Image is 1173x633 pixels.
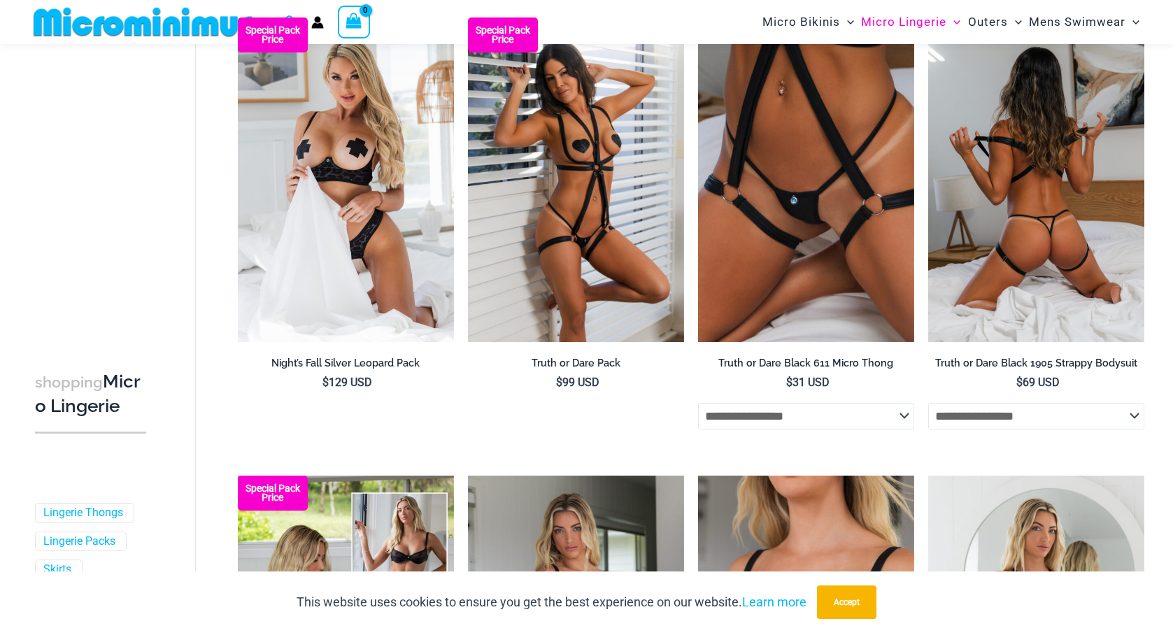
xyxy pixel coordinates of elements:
p: This website uses cookies to ensure you get the best experience on our website. [297,592,806,613]
nav: Site Navigation [757,2,1145,42]
b: Special Pack Price [238,484,308,502]
a: Truth or Dare Pack [468,357,684,375]
span: Outers [968,4,1008,40]
a: Account icon link [311,16,324,29]
iframe: TrustedSite Certified [35,47,161,327]
a: Truth or Dare Black 1905 Bodysuit 611 Micro 07 Truth or Dare Black 1905 Bodysuit 611 Micro 06Trut... [468,17,684,342]
a: Truth or Dare Black 1905 Bodysuit 611 Micro 07Truth or Dare Black 1905 Bodysuit 611 Micro 05Truth... [928,17,1144,342]
a: Truth or Dare Black 1905 Strappy Bodysuit [928,357,1144,375]
span: Menu Toggle [840,4,854,40]
bdi: 129 USD [322,376,372,389]
a: Micro LingerieMenu ToggleMenu Toggle [858,4,964,40]
h2: Truth or Dare Pack [468,357,684,370]
span: $ [786,376,792,389]
span: Micro Lingerie [861,4,946,40]
b: Special Pack Price [238,26,308,44]
span: $ [556,376,562,389]
h2: Truth or Dare Black 1905 Strappy Bodysuit [928,357,1144,370]
bdi: 31 USD [786,376,830,389]
img: Truth or Dare Black 1905 Bodysuit 611 Micro 07 [468,17,684,342]
a: Truth or Dare Black Micro 02Truth or Dare Black 1905 Bodysuit 611 Micro 12Truth or Dare Black 190... [698,17,914,342]
span: Micro Bikinis [762,4,840,40]
a: Night’s Fall Silver Leopard Pack [238,357,454,375]
a: Lingerie Packs [43,534,115,549]
a: Search icon link [285,13,297,31]
a: Mens SwimwearMenu ToggleMenu Toggle [1025,4,1143,40]
a: Truth or Dare Black 611 Micro Thong [698,357,914,375]
img: Truth or Dare Black 1905 Bodysuit 611 Micro 05 [928,17,1144,342]
span: $ [322,376,329,389]
h2: Night’s Fall Silver Leopard Pack [238,357,454,370]
span: Menu Toggle [1008,4,1022,40]
a: Skirts [43,563,71,578]
img: MM SHOP LOGO FLAT [28,6,258,38]
b: Special Pack Price [468,26,538,44]
a: View Shopping Cart, empty [338,6,370,38]
bdi: 99 USD [556,376,599,389]
span: Mens Swimwear [1029,4,1125,40]
span: Menu Toggle [1125,4,1139,40]
button: Accept [817,585,876,619]
img: Truth or Dare Black Micro 02 [698,17,914,342]
h2: Truth or Dare Black 611 Micro Thong [698,357,914,370]
a: Nights Fall Silver Leopard 1036 Bra 6046 Thong 09v2 Nights Fall Silver Leopard 1036 Bra 6046 Thon... [238,17,454,342]
span: Menu Toggle [946,4,960,40]
a: OutersMenu ToggleMenu Toggle [965,4,1025,40]
a: Lingerie Thongs [43,506,123,520]
span: shopping [35,374,103,391]
a: Micro BikinisMenu ToggleMenu Toggle [759,4,858,40]
a: Learn more [742,595,806,609]
img: Nights Fall Silver Leopard 1036 Bra 6046 Thong 09v2 [238,17,454,342]
h3: Micro Lingerie [35,370,146,418]
bdi: 69 USD [1016,376,1060,389]
span: $ [1016,376,1023,389]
